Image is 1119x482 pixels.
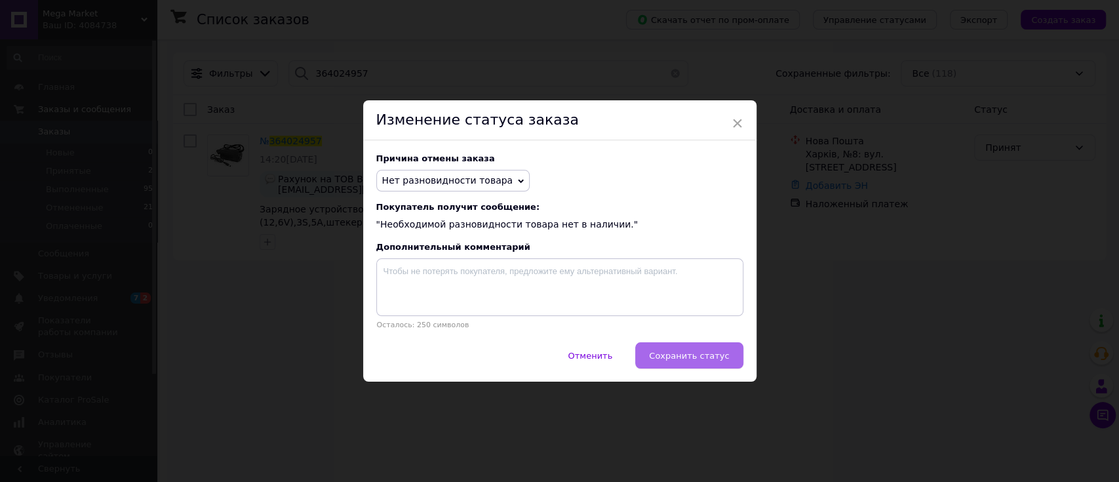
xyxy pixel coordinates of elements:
div: "Необходимой разновидности товара нет в наличии." [376,202,743,231]
p: Осталось: 250 символов [376,321,743,329]
span: Нет разновидности товара [382,175,513,186]
span: Покупатель получит сообщение: [376,202,743,212]
span: Сохранить статус [649,351,729,361]
div: Изменение статуса заказа [363,100,756,140]
div: Дополнительный комментарий [376,242,743,252]
div: Причина отмены заказа [376,153,743,163]
button: Сохранить статус [635,342,743,369]
span: Отменить [568,351,612,361]
span: × [732,112,743,134]
button: Отменить [554,342,626,369]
